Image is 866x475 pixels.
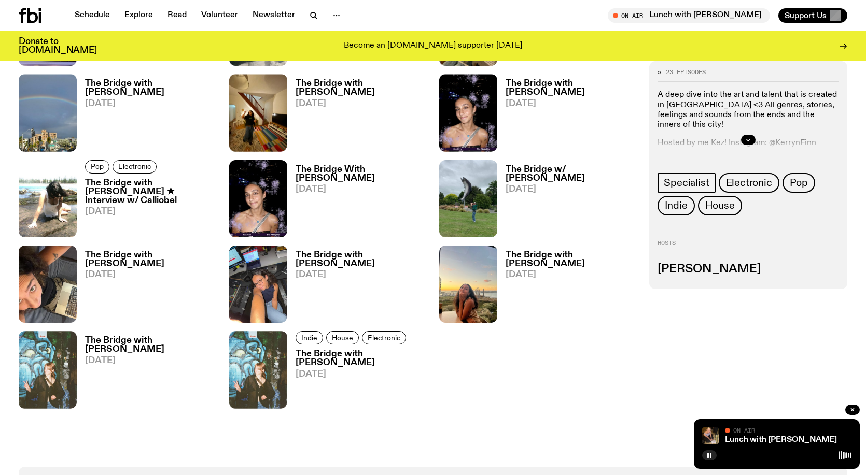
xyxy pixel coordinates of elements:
span: [DATE] [296,99,427,108]
h3: The Bridge with [PERSON_NAME] [296,350,427,367]
h3: Donate to [DOMAIN_NAME] [19,37,97,55]
span: On Air [733,427,755,434]
h3: The Bridge with [PERSON_NAME] [296,251,427,268]
a: The Bridge with [PERSON_NAME] ★ Interview w/ Calliobel[DATE] [77,179,217,237]
span: Electronic [368,334,400,342]
span: [DATE] [296,185,427,194]
a: The Bridge with [PERSON_NAME][DATE] [77,336,217,408]
a: The Bridge with [PERSON_NAME][DATE] [77,79,217,151]
a: Specialist [658,174,715,193]
span: [DATE] [506,185,637,194]
span: [DATE] [506,99,637,108]
h3: The Bridge with [PERSON_NAME] [85,336,217,354]
span: [DATE] [85,99,217,108]
span: Electronic [726,178,772,189]
h2: Hosts [658,241,839,253]
a: Lunch with [PERSON_NAME] [725,436,837,444]
a: Volunteer [195,8,244,23]
a: The Bridge with [PERSON_NAME][DATE] [497,251,637,323]
a: Read [161,8,193,23]
button: On AirLunch with [PERSON_NAME] [608,8,770,23]
h3: The Bridge w/ [PERSON_NAME] [506,165,637,183]
a: Indie [296,331,323,344]
h3: The Bridge with [PERSON_NAME] [85,251,217,268]
a: The Bridge With [PERSON_NAME][DATE] [287,165,427,237]
p: Become an [DOMAIN_NAME] supporter [DATE] [344,41,522,51]
a: Schedule [68,8,116,23]
span: [DATE] [85,356,217,365]
a: Pop [783,174,815,193]
a: House [698,196,742,216]
h3: The Bridge with [PERSON_NAME] [85,79,217,97]
a: Indie [658,196,694,216]
h3: The Bridge with [PERSON_NAME] [506,79,637,97]
h3: The Bridge with [PERSON_NAME] [296,79,427,97]
a: House [326,331,359,344]
a: Electronic [362,331,406,344]
span: 23 episodes [666,69,706,75]
button: Support Us [778,8,847,23]
span: Indie [665,200,687,212]
span: [DATE] [296,370,427,379]
span: [DATE] [85,270,217,279]
a: Electronic [719,174,779,193]
span: Specialist [664,178,709,189]
h3: The Bridge with [PERSON_NAME] ★ Interview w/ Calliobel [85,179,217,205]
p: A deep dive into the art and talent that is created in [GEOGRAPHIC_DATA] <3 All genres, stories, ... [658,91,839,131]
a: The Bridge with [PERSON_NAME][DATE] [287,350,427,408]
a: The Bridge w/ [PERSON_NAME][DATE] [497,165,637,237]
span: House [332,334,353,342]
span: [DATE] [296,270,427,279]
a: Explore [118,8,159,23]
h3: The Bridge with [PERSON_NAME] [506,251,637,268]
span: Pop [790,178,808,189]
img: izzy is posed with peace sign in front of graffiti wall [229,331,287,408]
span: Indie [301,334,317,342]
h3: The Bridge With [PERSON_NAME] [296,165,427,183]
a: The Bridge with [PERSON_NAME][DATE] [77,251,217,323]
a: Newsletter [246,8,301,23]
span: Pop [91,163,104,170]
span: Electronic [118,163,151,170]
img: izzy is posed with peace sign in front of graffiti wall [19,331,77,408]
a: Electronic [113,160,157,174]
span: [DATE] [85,207,217,216]
a: Pop [85,160,109,174]
span: House [705,200,735,212]
img: SLC lunch cover [702,427,719,444]
a: The Bridge with [PERSON_NAME][DATE] [287,251,427,323]
a: The Bridge with [PERSON_NAME][DATE] [497,79,637,151]
a: The Bridge with [PERSON_NAME][DATE] [287,79,427,151]
span: Support Us [785,11,827,20]
h3: [PERSON_NAME] [658,264,839,275]
span: [DATE] [506,270,637,279]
